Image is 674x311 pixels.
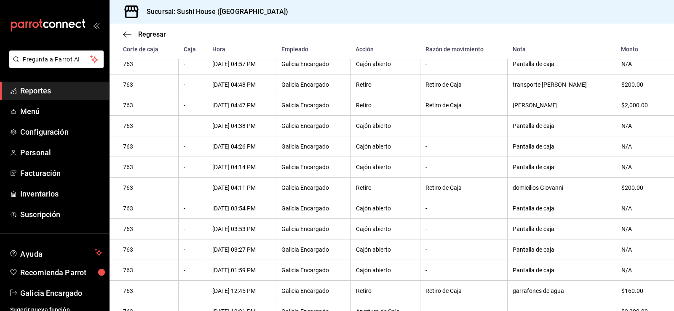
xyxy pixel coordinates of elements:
div: N/A [621,164,661,170]
a: Pregunta a Parrot AI [6,61,104,70]
div: - [425,226,502,232]
span: Inventarios [20,188,102,199]
div: Cajón abierto [356,164,415,170]
div: Cajón abierto [356,143,415,150]
div: - [184,61,202,67]
div: Pantalla de caja [513,61,610,67]
div: [DATE] 12:45 PM [212,287,271,294]
div: Galicia Encargado [281,143,345,150]
div: [DATE] 04:11 PM [212,184,271,191]
div: 763 [123,267,173,274]
div: - [425,122,502,129]
div: [DATE] 04:26 PM [212,143,271,150]
div: Galicia Encargado [281,246,345,253]
span: Suscripción [20,209,102,220]
div: - [184,143,202,150]
div: Galicia Encargado [281,61,345,67]
div: - [184,287,202,294]
div: 763 [123,81,173,88]
span: Ayuda [20,247,91,258]
div: Galicia Encargado [281,205,345,212]
div: - [184,81,202,88]
h3: Sucursal: Sushi House ([GEOGRAPHIC_DATA]) [140,7,288,17]
div: Galicia Encargado [281,164,345,170]
div: [DATE] 04:14 PM [212,164,271,170]
div: N/A [621,205,661,212]
div: Pantalla de caja [513,143,610,150]
div: Retiro de Caja [425,81,502,88]
div: 763 [123,122,173,129]
div: Retiro de Caja [425,184,502,191]
div: 763 [123,143,173,150]
div: [DATE] 04:48 PM [212,81,271,88]
div: Hora [212,46,271,53]
div: N/A [621,61,661,67]
div: - [425,267,502,274]
div: Retiro [356,81,415,88]
div: Galicia Encargado [281,102,345,109]
div: 763 [123,184,173,191]
div: 763 [123,287,173,294]
div: Galicia Encargado [281,122,345,129]
div: Cajón abierto [356,267,415,274]
div: [DATE] 03:27 PM [212,246,271,253]
div: Pantalla de caja [513,267,610,274]
div: [DATE] 03:54 PM [212,205,271,212]
div: N/A [621,267,661,274]
div: Pantalla de caja [513,122,610,129]
div: $200.00 [621,184,661,191]
div: Nota [513,46,611,53]
div: Pantalla de caja [513,205,610,212]
div: - [184,122,202,129]
div: Retiro de Caja [425,287,502,294]
div: - [184,184,202,191]
div: Retiro [356,184,415,191]
div: 763 [123,226,173,232]
div: Pantalla de caja [513,226,610,232]
div: [DATE] 04:57 PM [212,61,271,67]
div: Razón de movimiento [425,46,503,53]
div: 763 [123,205,173,212]
div: Cajón abierto [356,226,415,232]
div: N/A [621,122,661,129]
span: Reportes [20,85,102,96]
div: garrafones de agua [513,287,610,294]
div: - [425,164,502,170]
button: Regresar [123,30,166,38]
div: - [184,267,202,274]
div: Retiro de Caja [425,102,502,109]
div: N/A [621,143,661,150]
div: $200.00 [621,81,661,88]
div: $2,000.00 [621,102,661,109]
div: - [184,226,202,232]
button: open_drawer_menu [93,22,99,29]
div: transporte [PERSON_NAME] [513,81,610,88]
div: Cajón abierto [356,246,415,253]
div: [DATE] 03:53 PM [212,226,271,232]
div: Cajón abierto [356,205,415,212]
div: Galicia Encargado [281,287,345,294]
span: Personal [20,147,102,158]
div: [DATE] 04:38 PM [212,122,271,129]
div: 763 [123,102,173,109]
div: - [425,61,502,67]
span: Pregunta a Parrot AI [23,55,91,64]
div: - [425,205,502,212]
div: 763 [123,61,173,67]
div: N/A [621,226,661,232]
div: Monto [621,46,661,53]
div: - [425,143,502,150]
div: Galicia Encargado [281,226,345,232]
span: Configuración [20,126,102,138]
div: Cajón abierto [356,61,415,67]
span: Galicia Encargado [20,287,102,299]
div: N/A [621,246,661,253]
div: - [184,246,202,253]
div: domicilios Giovanni [513,184,610,191]
div: - [184,102,202,109]
span: Recomienda Parrot [20,267,102,278]
div: [DATE] 04:47 PM [212,102,271,109]
div: Cajón abierto [356,122,415,129]
span: Facturación [20,167,102,179]
div: 763 [123,246,173,253]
